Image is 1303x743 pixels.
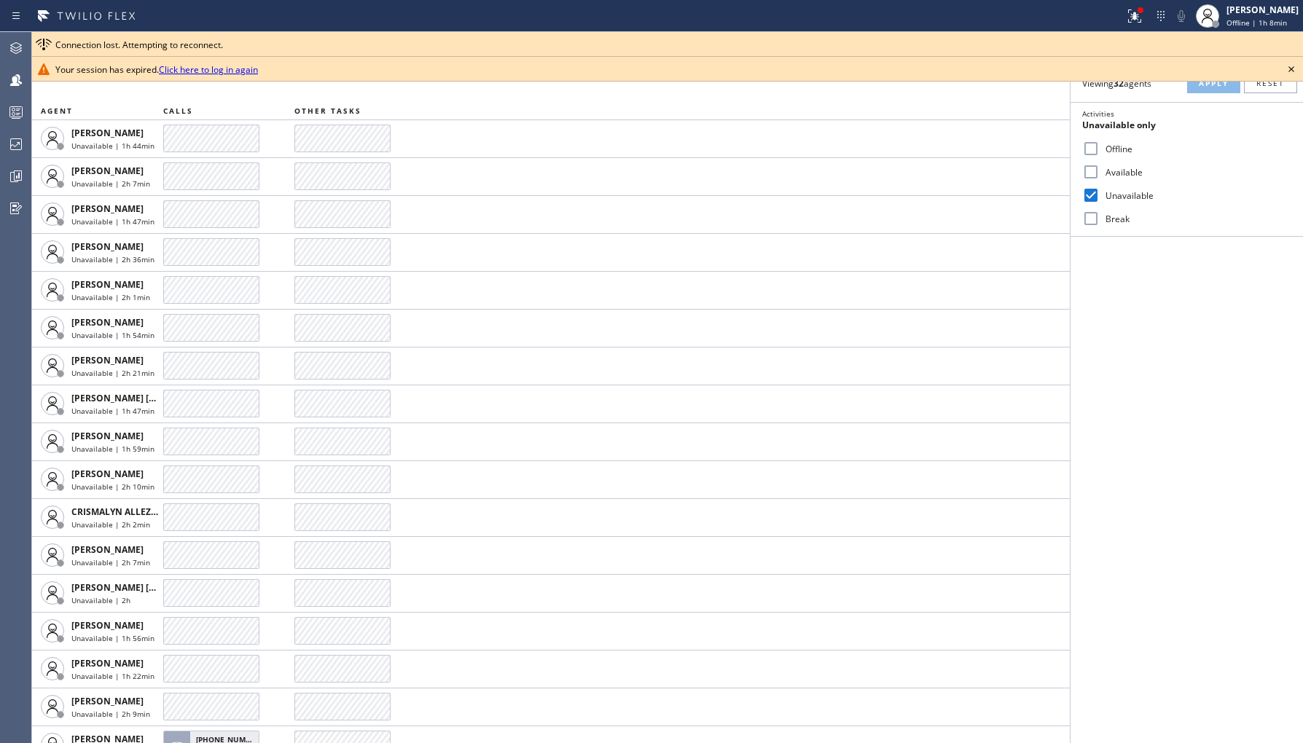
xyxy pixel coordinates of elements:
button: Mute [1171,6,1192,26]
span: [PERSON_NAME] [71,430,144,442]
span: Unavailable | 1h 47min [71,406,154,416]
span: Unavailable | 2h [71,595,130,605]
span: OTHER TASKS [294,106,361,116]
span: [PERSON_NAME] [71,165,144,177]
span: CRISMALYN ALLEZER [71,506,162,518]
span: [PERSON_NAME] [71,127,144,139]
span: Unavailable | 2h 1min [71,292,150,302]
span: [PERSON_NAME] [PERSON_NAME] [71,392,218,404]
button: Reset [1244,73,1297,93]
a: Click here to log in again [159,63,258,76]
label: Unavailable [1100,189,1291,202]
span: Unavailable | 1h 59min [71,444,154,454]
span: Your session has expired. [55,63,258,76]
span: Unavailable | 2h 7min [71,178,150,189]
span: Unavailable | 1h 22min [71,671,154,681]
label: Available [1100,166,1291,178]
span: [PERSON_NAME] [71,695,144,707]
span: Unavailable | 2h 21min [71,368,154,378]
div: [PERSON_NAME] [1226,4,1299,16]
span: Apply [1199,78,1229,88]
span: Unavailable | 2h 36min [71,254,154,264]
span: [PERSON_NAME] [71,354,144,366]
span: Unavailable | 1h 56min [71,633,154,643]
span: Reset [1256,78,1285,88]
span: Unavailable | 1h 44min [71,141,154,151]
span: Unavailable | 2h 10min [71,481,154,492]
span: Viewing agents [1082,77,1151,90]
span: Unavailable only [1082,119,1156,131]
label: Break [1100,213,1291,225]
span: [PERSON_NAME] [71,657,144,669]
span: [PERSON_NAME] [PERSON_NAME] [71,581,218,594]
div: Activities [1082,109,1291,119]
span: Unavailable | 2h 9min [71,709,150,719]
span: [PERSON_NAME] [71,543,144,556]
strong: 32 [1114,77,1124,90]
label: Offline [1100,143,1291,155]
span: [PERSON_NAME] [71,240,144,253]
span: Unavailable | 1h 47min [71,216,154,227]
span: Unavailable | 2h 2min [71,519,150,530]
span: Connection lost. Attempting to reconnect. [55,39,223,51]
span: [PERSON_NAME] [71,203,144,215]
span: [PERSON_NAME] [71,316,144,329]
span: [PERSON_NAME] [71,619,144,632]
button: Apply [1187,73,1240,93]
span: Offline | 1h 8min [1226,17,1287,28]
span: AGENT [41,106,73,116]
span: [PERSON_NAME] [71,468,144,480]
span: [PERSON_NAME] [71,278,144,291]
span: Unavailable | 1h 54min [71,330,154,340]
span: Unavailable | 2h 7min [71,557,150,567]
span: CALLS [163,106,193,116]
